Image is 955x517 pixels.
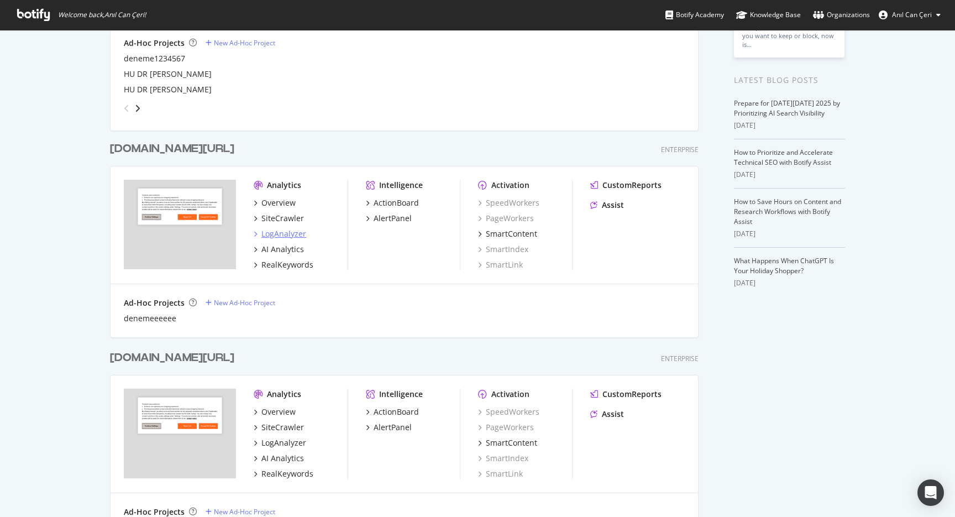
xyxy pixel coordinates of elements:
div: angle-left [119,100,134,117]
div: CustomReports [602,180,662,191]
a: SpeedWorkers [478,406,539,417]
div: Botify Academy [665,9,724,20]
button: Anıl Can Çeri [870,6,949,24]
a: SpeedWorkers [478,197,539,208]
div: RealKeywords [261,259,313,270]
a: SmartIndex [478,244,528,255]
div: Intelligence [379,180,423,191]
a: [DOMAIN_NAME][URL] [110,141,239,157]
a: AI Analytics [254,453,304,464]
a: SmartContent [478,228,537,239]
a: PageWorkers [478,422,534,433]
a: New Ad-Hoc Project [206,38,275,48]
a: LogAnalyzer [254,437,306,448]
div: Analytics [267,180,301,191]
div: Analytics [267,389,301,400]
div: Assist [602,200,624,211]
div: LogAnalyzer [261,228,306,239]
div: Latest Blog Posts [734,74,845,86]
a: HU DR [PERSON_NAME] [124,69,212,80]
div: New Ad-Hoc Project [214,507,275,516]
div: RealKeywords [261,468,313,479]
a: LogAnalyzer [254,228,306,239]
div: Ad-Hoc Projects [124,38,185,49]
a: RealKeywords [254,468,313,479]
div: CustomReports [602,389,662,400]
div: SiteCrawler [261,213,304,224]
div: New Ad-Hoc Project [214,38,275,48]
div: [DOMAIN_NAME][URL] [110,141,234,157]
div: [DATE] [734,278,845,288]
a: Prepare for [DATE][DATE] 2025 by Prioritizing AI Search Visibility [734,98,840,118]
a: ActionBoard [366,197,419,208]
div: ActionBoard [374,406,419,417]
div: Open Intercom Messenger [917,479,944,506]
a: deneme1234567 [124,53,185,64]
div: HU DR [PERSON_NAME] [124,84,212,95]
a: [DOMAIN_NAME][URL] [110,350,239,366]
a: denemeeeeee [124,313,176,324]
span: Welcome back, Anıl Can Çeri ! [58,11,146,19]
a: CustomReports [590,389,662,400]
div: Enterprise [661,145,699,154]
div: [DATE] [734,229,845,239]
a: How to Save Hours on Content and Research Workflows with Botify Assist [734,197,841,226]
a: PageWorkers [478,213,534,224]
a: SiteCrawler [254,422,304,433]
div: LogAnalyzer [261,437,306,448]
div: Assist [602,409,624,420]
div: Intelligence [379,389,423,400]
a: SmartLink [478,259,523,270]
div: New Ad-Hoc Project [214,298,275,307]
a: How to Prioritize and Accelerate Technical SEO with Botify Assist [734,148,833,167]
a: What Happens When ChatGPT Is Your Holiday Shopper? [734,256,834,275]
a: RealKeywords [254,259,313,270]
div: AlertPanel [374,213,412,224]
img: trendyol.com/ro [124,180,236,269]
div: SmartContent [486,228,537,239]
div: Knowledge Base [736,9,801,20]
div: Activation [491,389,529,400]
div: Activation [491,180,529,191]
a: SmartLink [478,468,523,479]
div: SiteCrawler [261,422,304,433]
div: ActionBoard [374,197,419,208]
div: angle-right [134,103,141,114]
div: Ad-Hoc Projects [124,297,185,309]
a: New Ad-Hoc Project [206,507,275,516]
a: Overview [254,406,296,417]
div: AI Analytics [261,453,304,464]
div: Organizations [813,9,870,20]
a: ActionBoard [366,406,419,417]
a: SiteCrawler [254,213,304,224]
div: AI Analytics [261,244,304,255]
div: [DATE] [734,121,845,130]
div: Overview [261,406,296,417]
span: Anıl Can Çeri [892,10,932,19]
a: CustomReports [590,180,662,191]
a: Assist [590,409,624,420]
div: AlertPanel [374,422,412,433]
img: trendyol.com/ar [124,389,236,478]
div: [DOMAIN_NAME][URL] [110,350,234,366]
a: SmartContent [478,437,537,448]
a: AlertPanel [366,213,412,224]
div: Enterprise [661,354,699,363]
div: Overview [261,197,296,208]
div: If you haven’t yet grappled with the question of what AI traffic you want to keep or block, now is… [742,14,836,49]
a: New Ad-Hoc Project [206,298,275,307]
a: SmartIndex [478,453,528,464]
a: AI Analytics [254,244,304,255]
a: AlertPanel [366,422,412,433]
